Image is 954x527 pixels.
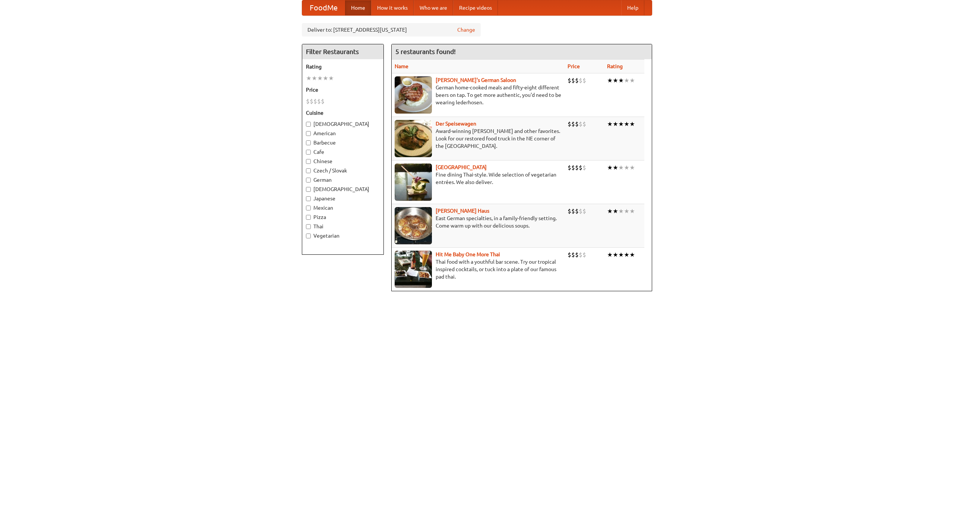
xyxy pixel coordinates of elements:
li: $ [568,207,571,215]
li: ★ [613,207,618,215]
li: $ [579,207,582,215]
p: East German specialties, in a family-friendly setting. Come warm up with our delicious soups. [395,215,562,229]
input: Cafe [306,150,311,155]
li: $ [579,120,582,128]
ng-pluralize: 5 restaurants found! [395,48,456,55]
li: ★ [629,207,635,215]
a: Hit Me Baby One More Thai [436,251,500,257]
img: esthers.jpg [395,76,432,114]
label: German [306,176,380,184]
label: American [306,130,380,137]
img: satay.jpg [395,164,432,201]
input: Vegetarian [306,234,311,238]
label: [DEMOGRAPHIC_DATA] [306,120,380,128]
li: ★ [328,74,334,82]
a: Home [345,0,371,15]
li: $ [582,76,586,85]
li: $ [571,120,575,128]
label: Cafe [306,148,380,156]
li: $ [571,164,575,172]
input: [DEMOGRAPHIC_DATA] [306,187,311,192]
a: Help [621,0,644,15]
li: ★ [629,164,635,172]
li: ★ [618,76,624,85]
li: $ [575,76,579,85]
label: Czech / Slovak [306,167,380,174]
li: $ [568,76,571,85]
input: Barbecue [306,140,311,145]
li: ★ [624,120,629,128]
h5: Price [306,86,380,93]
li: $ [306,97,310,105]
h4: Filter Restaurants [302,44,383,59]
input: Czech / Slovak [306,168,311,173]
li: ★ [618,251,624,259]
li: $ [575,120,579,128]
li: ★ [613,251,618,259]
label: [DEMOGRAPHIC_DATA] [306,185,380,193]
li: ★ [607,207,613,215]
li: ★ [613,120,618,128]
input: Thai [306,224,311,229]
li: $ [313,97,317,105]
a: Change [457,26,475,34]
p: German home-cooked meals and fifty-eight different beers on tap. To get more authentic, you'd nee... [395,84,562,106]
img: kohlhaus.jpg [395,207,432,244]
img: babythai.jpg [395,251,432,288]
label: Chinese [306,158,380,165]
li: $ [582,164,586,172]
li: $ [582,207,586,215]
p: Fine dining Thai-style. Wide selection of vegetarian entrées. We also deliver. [395,171,562,186]
li: $ [568,251,571,259]
p: Award-winning [PERSON_NAME] and other favorites. Look for our restored food truck in the NE corne... [395,127,562,150]
li: $ [571,251,575,259]
li: ★ [624,164,629,172]
li: $ [575,251,579,259]
a: Rating [607,63,623,69]
input: [DEMOGRAPHIC_DATA] [306,122,311,127]
li: $ [582,120,586,128]
div: Deliver to: [STREET_ADDRESS][US_STATE] [302,23,481,36]
input: Mexican [306,206,311,210]
input: American [306,131,311,136]
li: $ [575,164,579,172]
label: Barbecue [306,139,380,146]
h5: Rating [306,63,380,70]
li: ★ [607,164,613,172]
li: ★ [306,74,312,82]
li: $ [571,76,575,85]
input: Chinese [306,159,311,164]
label: Mexican [306,204,380,212]
li: $ [321,97,325,105]
li: $ [582,251,586,259]
input: Japanese [306,196,311,201]
li: $ [568,164,571,172]
li: $ [571,207,575,215]
input: Pizza [306,215,311,220]
li: ★ [624,76,629,85]
li: ★ [618,164,624,172]
a: Who we are [414,0,453,15]
li: ★ [613,164,618,172]
li: ★ [613,76,618,85]
li: ★ [629,76,635,85]
label: Vegetarian [306,232,380,239]
li: ★ [323,74,328,82]
li: ★ [629,120,635,128]
a: [PERSON_NAME]'s German Saloon [436,77,516,83]
label: Japanese [306,195,380,202]
li: ★ [618,207,624,215]
a: How it works [371,0,414,15]
li: $ [575,207,579,215]
a: [GEOGRAPHIC_DATA] [436,164,487,170]
p: Thai food with a youthful bar scene. Try our tropical inspired cocktails, or tuck into a plate of... [395,258,562,280]
a: Der Speisewagen [436,121,476,127]
li: $ [579,251,582,259]
label: Pizza [306,213,380,221]
li: $ [568,120,571,128]
li: ★ [607,120,613,128]
li: ★ [629,251,635,259]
